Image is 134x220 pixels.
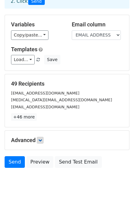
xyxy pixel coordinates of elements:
[5,156,25,168] a: Send
[11,105,79,109] small: [EMAIL_ADDRESS][DOMAIN_NAME]
[11,113,37,121] a: +46 more
[26,156,53,168] a: Preview
[11,21,63,28] h5: Variables
[11,55,35,64] a: Load...
[11,91,79,95] small: [EMAIL_ADDRESS][DOMAIN_NAME]
[11,30,48,40] a: Copy/paste...
[103,191,134,220] iframe: Chat Widget
[11,98,112,102] small: [MEDICAL_DATA][EMAIL_ADDRESS][DOMAIN_NAME]
[11,80,123,87] h5: 49 Recipients
[72,21,123,28] h5: Email column
[44,55,60,64] button: Save
[55,156,101,168] a: Send Test Email
[11,46,37,52] a: Templates
[11,137,123,144] h5: Advanced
